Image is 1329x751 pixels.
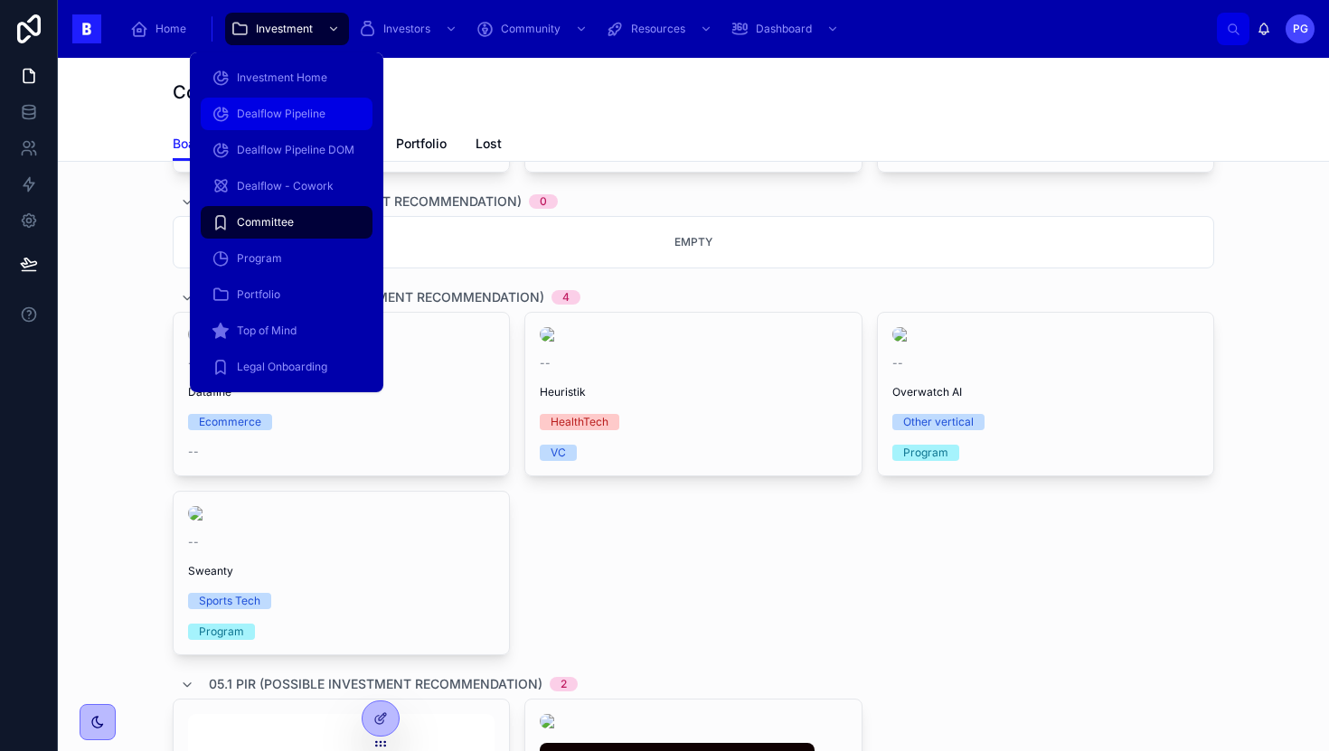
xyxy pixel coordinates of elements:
[201,134,372,166] a: Dealflow Pipeline DOM
[396,135,447,153] span: Portfolio
[72,14,101,43] img: App logo
[201,314,372,347] a: Top of Mind
[353,13,467,45] a: Investors
[674,235,712,249] span: Empty
[540,327,846,342] img: Logo_azul-01.png
[383,22,430,36] span: Investors
[199,624,244,640] div: Program
[476,135,502,153] span: Lost
[116,9,1217,49] div: scrollable content
[237,324,297,338] span: Top of Mind
[892,327,1199,342] img: image-5-.png
[237,287,280,302] span: Portfolio
[237,251,282,266] span: Program
[892,385,1199,399] span: Overwatch AI
[256,22,313,36] span: Investment
[201,98,372,130] a: Dealflow Pipeline
[173,80,269,105] h1: Committee
[237,107,325,121] span: Dealflow Pipeline
[237,215,294,230] span: Committee
[201,351,372,383] a: Legal Onboarding
[125,13,199,45] a: Home
[201,170,372,202] a: Dealflow - Cowork
[199,593,260,609] div: Sports Tech
[201,278,372,311] a: Portfolio
[476,127,502,164] a: Lost
[209,675,542,693] span: 05.1 PIR (Possible Investment Recommendation)
[188,356,199,371] span: --
[173,127,208,162] a: Board
[551,445,566,461] div: VC
[903,445,948,461] div: Program
[199,414,261,430] div: Ecommerce
[188,385,495,399] span: Datafine
[188,327,495,342] img: logo-datafine-minusculas-fav.png
[470,13,597,45] a: Community
[237,360,327,374] span: Legal Onboarding
[524,312,862,476] a: --HeuristikHealthTechVC
[540,714,846,728] img: imagotipo.png
[201,206,372,239] a: Committee
[201,61,372,94] a: Investment Home
[173,491,510,655] a: --SweantySports TechProgram
[156,22,186,36] span: Home
[562,290,570,305] div: 4
[551,414,608,430] div: HealthTech
[173,135,208,153] span: Board
[561,677,567,691] div: 2
[188,506,495,521] img: SWEANTY---Online---Logotipo-positivo.png
[237,179,334,193] span: Dealflow - Cowork
[600,13,721,45] a: Resources
[396,127,447,164] a: Portfolio
[540,385,846,399] span: Heuristik
[225,13,349,45] a: Investment
[540,194,547,209] div: 0
[188,535,199,549] span: --
[903,414,974,430] div: Other vertical
[631,22,685,36] span: Resources
[188,445,199,459] span: --
[237,143,354,157] span: Dealflow Pipeline DOM
[540,356,551,371] span: --
[237,70,327,85] span: Investment Home
[756,22,812,36] span: Dashboard
[501,22,561,36] span: Community
[1293,22,1308,36] span: PG
[173,312,510,476] a: --DatafineEcommerce--
[892,356,903,371] span: --
[201,242,372,275] a: Program
[725,13,848,45] a: Dashboard
[188,564,495,578] span: Sweanty
[877,312,1214,476] a: --Overwatch AIOther verticalProgram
